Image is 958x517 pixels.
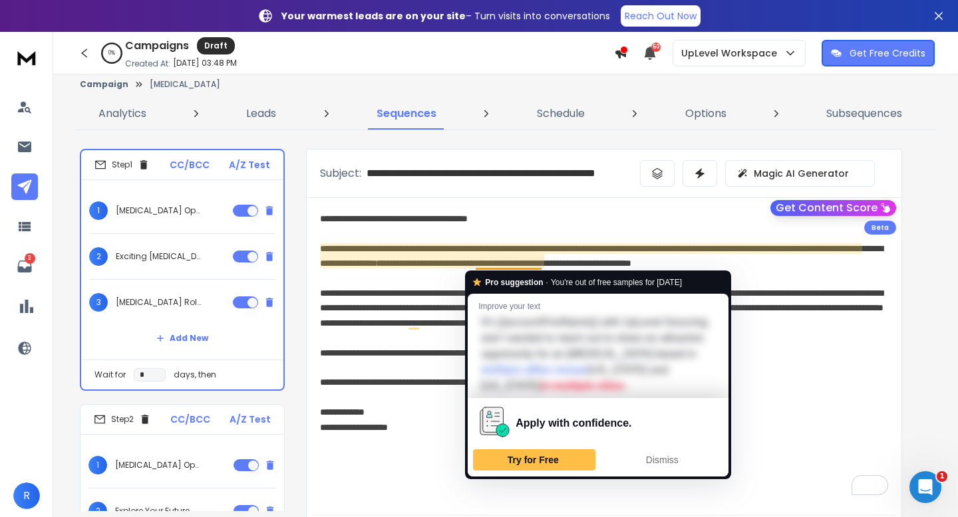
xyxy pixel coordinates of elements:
[246,106,276,122] p: Leads
[621,5,701,27] a: Reach Out Now
[229,158,270,171] p: A/Z Test
[174,369,216,380] p: days, then
[170,413,210,426] p: CC/BCC
[818,98,910,130] a: Subsequences
[369,98,444,130] a: Sequences
[108,49,115,57] p: 0 %
[11,253,38,280] a: 3
[230,413,271,426] p: A/Z Test
[377,106,436,122] p: Sequences
[173,58,237,68] p: [DATE] 03:48 PM
[681,47,782,60] p: UpLevel Workspace
[850,47,925,60] p: Get Free Credits
[116,251,201,262] p: Exciting [MEDICAL_DATA] Positions in [US_STATE] and [US_STATE]
[94,159,150,171] div: Step 1
[770,200,896,216] button: Get Content Score
[25,253,35,264] p: 3
[116,297,201,308] p: [MEDICAL_DATA] Roles Offered in [US_STATE] and [US_STATE]
[725,160,875,187] button: Magic AI Generator
[281,9,466,23] strong: Your warmest leads are on your site
[625,9,697,23] p: Reach Out Now
[125,58,170,69] p: Created At:
[822,40,935,66] button: Get Free Credits
[90,98,154,130] a: Analytics
[864,221,896,235] div: Beta
[320,165,361,181] p: Subject:
[94,369,126,380] p: Wait for
[88,456,107,474] span: 1
[238,98,284,130] a: Leads
[13,482,40,509] button: R
[116,205,201,216] p: [MEDICAL_DATA] Opportunity in [US_STATE] and [US_STATE]
[170,158,210,171] p: CC/BCC
[937,471,947,482] span: 1
[537,106,585,122] p: Schedule
[677,98,734,130] a: Options
[13,45,40,70] img: logo
[89,201,108,220] span: 1
[826,106,902,122] p: Subsequences
[89,293,108,312] span: 3
[197,37,235,54] div: Draft
[94,413,151,425] div: Step 2
[651,43,661,52] span: 50
[754,167,849,180] p: Magic AI Generator
[115,460,200,470] p: [MEDICAL_DATA] Opportunity in [US_STATE] and [US_STATE]
[80,149,285,391] li: Step1CC/BCCA/Z Test1[MEDICAL_DATA] Opportunity in [US_STATE] and [US_STATE]2Exciting [MEDICAL_DAT...
[98,106,146,122] p: Analytics
[529,98,593,130] a: Schedule
[909,471,941,503] iframe: Intercom live chat
[685,106,726,122] p: Options
[307,198,901,508] div: To enrich screen reader interactions, please activate Accessibility in Grammarly extension settings
[146,325,219,352] button: Add New
[115,506,200,516] p: Explore Your Future as an [MEDICAL_DATA]!
[125,38,189,54] h1: Campaigns
[80,79,128,90] button: Campaign
[89,247,108,266] span: 2
[150,79,220,90] p: [MEDICAL_DATA]
[281,9,610,23] p: – Turn visits into conversations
